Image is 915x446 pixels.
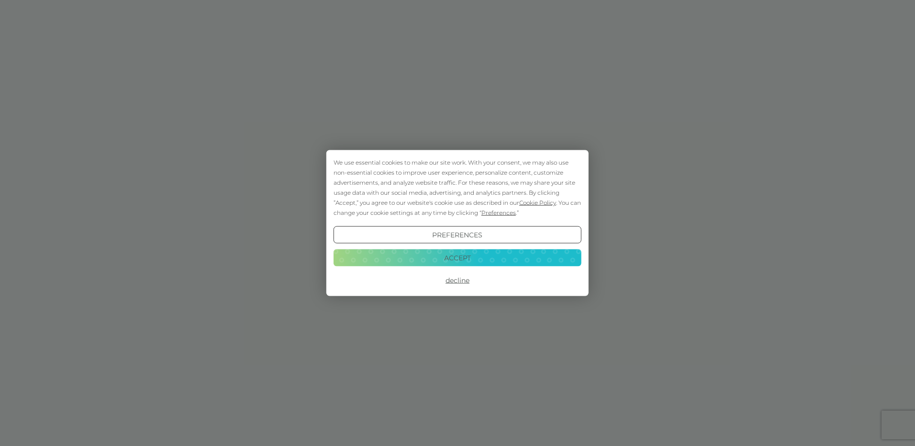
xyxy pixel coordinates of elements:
[481,209,516,216] span: Preferences
[334,157,581,218] div: We use essential cookies to make our site work. With your consent, we may also use non-essential ...
[519,199,556,206] span: Cookie Policy
[326,150,589,296] div: Cookie Consent Prompt
[334,272,581,289] button: Decline
[334,249,581,266] button: Accept
[334,226,581,244] button: Preferences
